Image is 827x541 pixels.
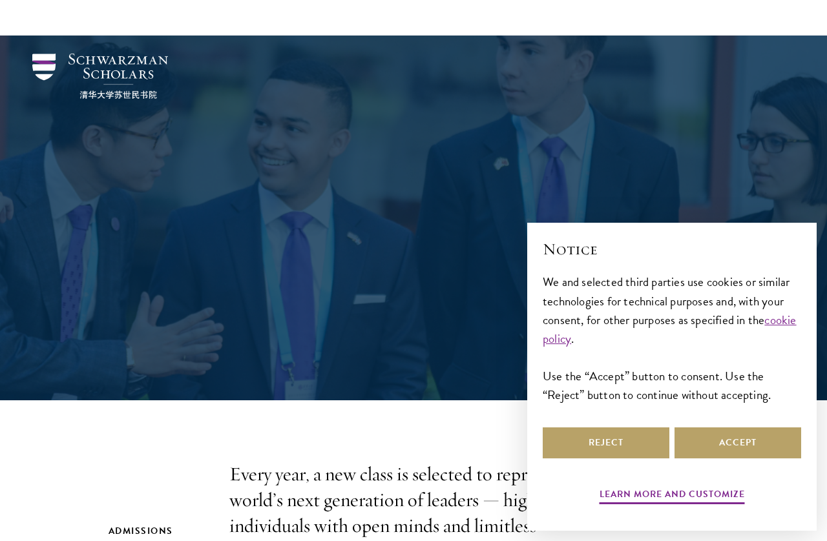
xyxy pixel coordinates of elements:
button: Accept [675,427,801,458]
img: Schwarzman Scholars [32,54,168,99]
button: Learn more and customize [600,486,745,506]
a: cookie policy [543,311,797,348]
div: We and selected third parties use cookies or similar technologies for technical purposes and, wit... [543,272,801,403]
h2: Notice [543,238,801,260]
button: Reject [543,427,669,458]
